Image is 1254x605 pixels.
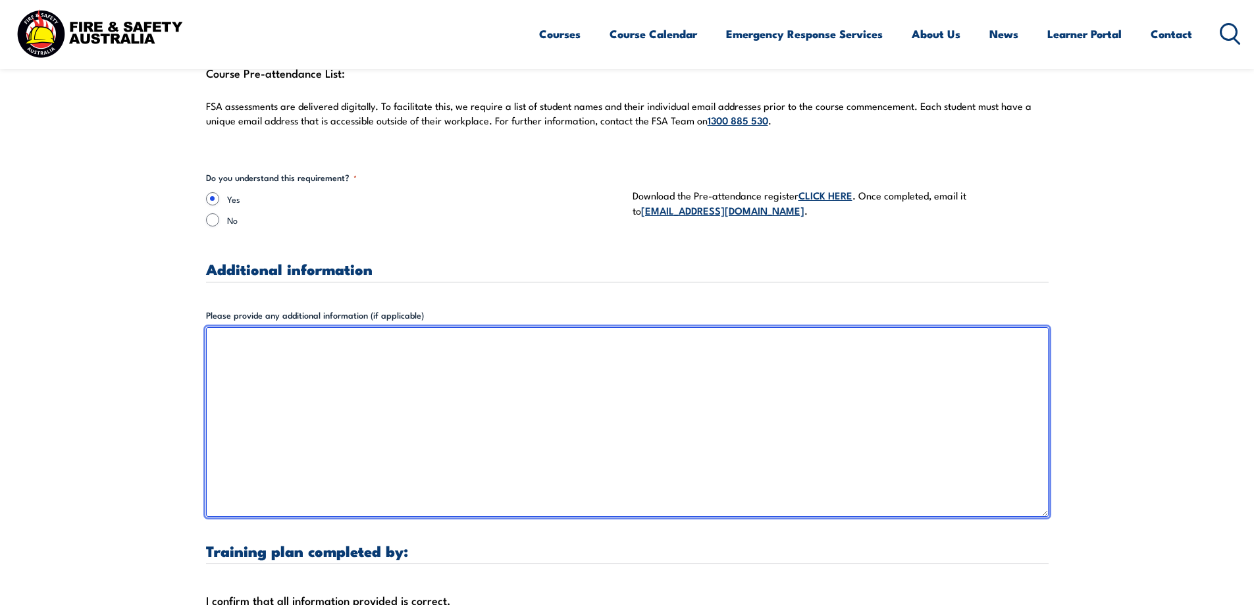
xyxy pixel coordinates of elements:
a: Courses [539,16,581,51]
label: Yes [227,192,622,205]
div: Course Pre-attendance List: [206,63,1049,144]
a: News [989,16,1018,51]
h3: Training plan completed by: [206,543,1049,558]
a: Emergency Response Services [726,16,883,51]
a: Learner Portal [1047,16,1122,51]
a: 1300 885 530 [708,113,768,127]
p: Download the Pre-attendance register . Once completed, email it to . [633,188,1049,219]
a: CLICK HERE [798,188,852,202]
a: [EMAIL_ADDRESS][DOMAIN_NAME] [641,203,804,217]
h3: Additional information [206,261,1049,276]
label: No [227,213,622,226]
a: Contact [1151,16,1192,51]
label: Please provide any additional information (if applicable) [206,309,1049,322]
a: About Us [912,16,960,51]
legend: Do you understand this requirement? [206,171,357,184]
a: Course Calendar [610,16,697,51]
p: FSA assessments are delivered digitally. To facilitate this, we require a list of student names a... [206,99,1049,128]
